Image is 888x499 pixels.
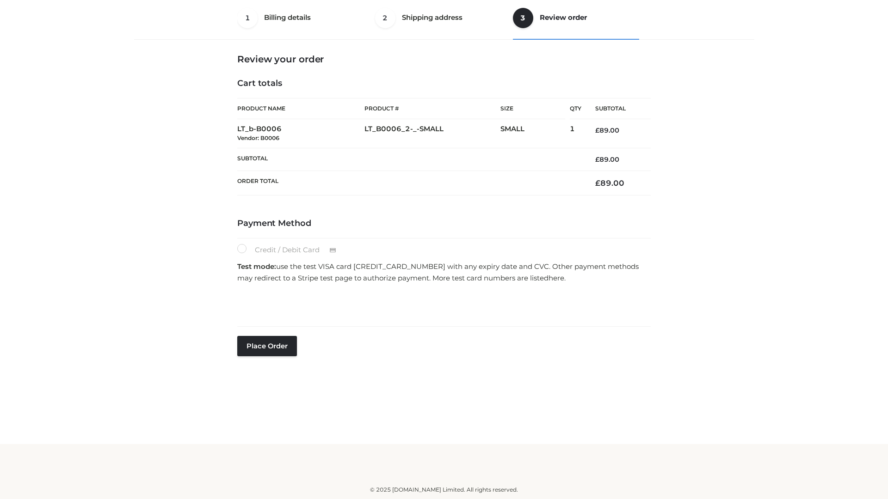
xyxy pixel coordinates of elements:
h3: Review your order [237,54,651,65]
iframe: Secure payment input frame [235,287,649,321]
strong: Test mode: [237,262,276,271]
bdi: 89.00 [595,178,624,188]
button: Place order [237,336,297,356]
td: 1 [570,119,581,148]
bdi: 89.00 [595,155,619,164]
th: Order Total [237,171,581,195]
h4: Payment Method [237,219,651,229]
th: Qty [570,98,581,119]
td: LT_B0006_2-_-SMALL [364,119,500,148]
span: £ [595,155,599,164]
p: use the test VISA card [CREDIT_CARD_NUMBER] with any expiry date and CVC. Other payment methods m... [237,261,651,284]
img: Credit / Debit Card [324,245,341,256]
th: Product Name [237,98,364,119]
div: © 2025 [DOMAIN_NAME] Limited. All rights reserved. [137,485,751,494]
th: Product # [364,98,500,119]
span: £ [595,178,600,188]
span: £ [595,126,599,134]
td: SMALL [500,119,570,148]
bdi: 89.00 [595,126,619,134]
td: LT_b-B0006 [237,119,364,148]
label: Credit / Debit Card [237,244,346,256]
small: Vendor: B0006 [237,134,279,141]
h4: Cart totals [237,79,651,89]
th: Subtotal [237,148,581,170]
th: Size [500,98,565,119]
a: here [549,274,564,282]
th: Subtotal [581,98,651,119]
